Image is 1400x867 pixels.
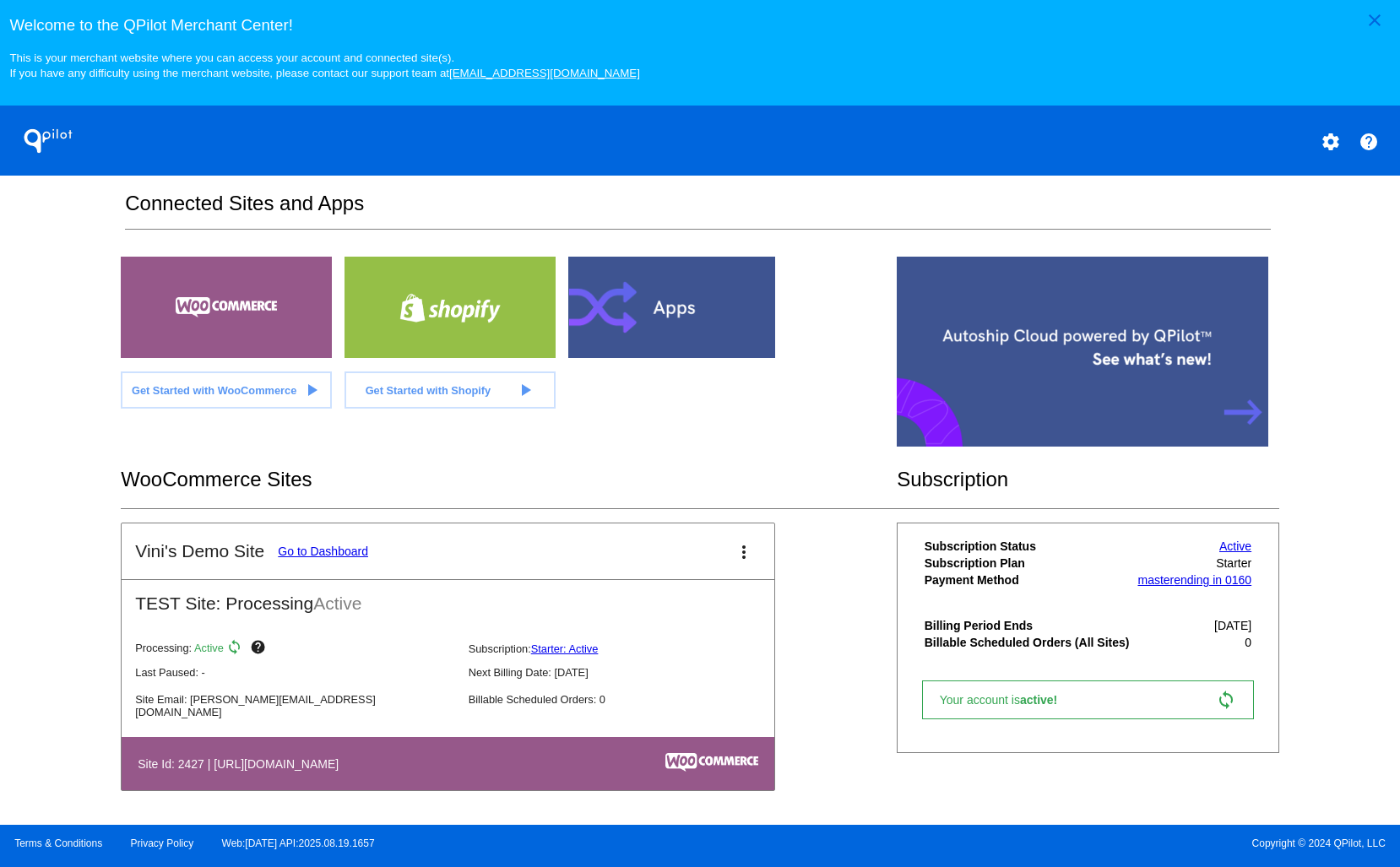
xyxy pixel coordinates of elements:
[469,666,788,679] p: Next Billing Date: [DATE]
[1214,619,1251,632] span: [DATE]
[1137,573,1251,587] a: masterending in 0160
[924,555,1134,571] th: Subscription Plan
[135,693,454,718] p: Site Email: [PERSON_NAME][EMAIL_ADDRESS][DOMAIN_NAME]
[924,572,1134,588] th: Payment Method
[1216,556,1251,570] span: Starter
[1216,690,1236,710] mat-icon: sync
[1321,132,1341,152] mat-icon: settings
[469,642,788,655] p: Subscription:
[531,642,599,655] a: Starter: Active
[135,666,454,679] p: Last Paused: -
[132,384,296,397] span: Get Started with WooCommerce
[1359,132,1379,152] mat-icon: help
[122,580,774,614] h2: TEST Site: Processing
[125,192,1270,230] h2: Connected Sites and Apps
[345,371,556,409] a: Get Started with Shopify
[469,693,788,706] p: Billable Scheduled Orders: 0
[135,541,264,561] h2: Vini's Demo Site
[924,539,1134,554] th: Subscription Status
[121,468,897,491] h2: WooCommerce Sites
[313,593,361,613] span: Active
[1020,693,1066,707] span: active!
[714,837,1386,849] span: Copyright © 2024 QPilot, LLC
[222,837,375,849] a: Web:[DATE] API:2025.08.19.1657
[138,757,347,771] h4: Site Id: 2427 | [URL][DOMAIN_NAME]
[1137,573,1174,587] span: master
[1219,539,1251,553] a: Active
[1245,636,1251,649] span: 0
[924,618,1134,633] th: Billing Period Ends
[366,384,491,397] span: Get Started with Shopify
[897,468,1279,491] h2: Subscription
[449,67,640,79] a: [EMAIL_ADDRESS][DOMAIN_NAME]
[9,51,639,79] small: This is your merchant website where you can access your account and connected site(s). If you hav...
[14,837,102,849] a: Terms & Conditions
[226,639,247,659] mat-icon: sync
[14,124,82,158] h1: QPilot
[922,680,1254,719] a: Your account isactive! sync
[301,380,322,400] mat-icon: play_arrow
[194,642,224,655] span: Active
[734,542,754,562] mat-icon: more_vert
[131,837,194,849] a: Privacy Policy
[1365,10,1385,30] mat-icon: close
[924,635,1134,650] th: Billable Scheduled Orders (All Sites)
[250,639,270,659] mat-icon: help
[135,639,454,659] p: Processing:
[121,371,332,409] a: Get Started with WooCommerce
[278,545,368,558] a: Go to Dashboard
[665,753,758,772] img: c53aa0e5-ae75-48aa-9bee-956650975ee5
[940,693,1075,707] span: Your account is
[515,380,535,400] mat-icon: play_arrow
[9,16,1390,35] h3: Welcome to the QPilot Merchant Center!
